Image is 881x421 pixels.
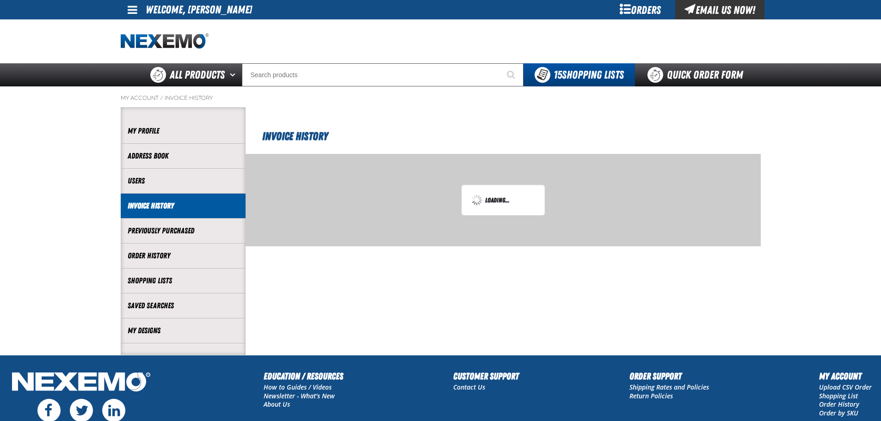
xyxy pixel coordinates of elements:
[453,383,485,391] a: Contact Us
[629,391,673,400] a: Return Policies
[629,369,709,383] h2: Order Support
[9,369,153,397] img: Nexemo Logo
[819,409,858,417] a: Order by SKU
[128,275,239,286] a: Shopping Lists
[128,201,239,211] a: Invoice History
[264,383,332,391] a: How to Guides / Videos
[121,33,209,49] a: Home
[242,63,524,86] input: Search
[264,369,343,383] h2: Education / Resources
[500,63,524,86] button: Start Searching
[121,94,761,102] nav: Breadcrumbs
[227,63,242,86] button: Open All Products pages
[819,400,859,409] a: Order History
[635,63,760,86] a: Quick Order Form
[128,250,239,261] a: Order History
[819,383,872,391] a: Upload CSV Order
[524,63,635,86] button: You have 15 Shopping Lists. Open to view details
[554,68,562,81] strong: 15
[128,126,239,136] a: My Profile
[165,94,213,102] a: Invoice History
[554,68,624,81] span: Shopping Lists
[128,176,239,186] a: Users
[128,300,239,311] a: Saved Searches
[128,226,239,236] a: Previously Purchased
[264,400,290,409] a: About Us
[121,94,159,102] a: My Account
[629,383,709,391] a: Shipping Rates and Policies
[128,325,239,336] a: My Designs
[819,391,858,400] a: Shopping List
[160,94,163,102] span: /
[121,33,209,49] img: Nexemo logo
[453,369,519,383] h2: Customer Support
[471,195,535,206] div: Loading...
[264,391,335,400] a: Newsletter - What's New
[128,151,239,161] a: Address Book
[170,67,225,83] span: All Products
[262,130,328,143] span: Invoice History
[819,369,872,383] h2: My Account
